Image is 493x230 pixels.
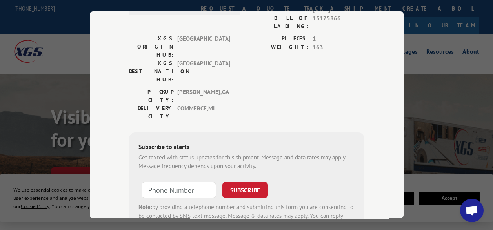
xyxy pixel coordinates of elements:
button: SUBSCRIBE [222,182,268,198]
label: BILL OF LADING: [247,14,309,31]
span: 163 [313,43,364,52]
span: [GEOGRAPHIC_DATA] [177,34,230,59]
div: Open chat [460,199,484,222]
span: [PERSON_NAME] , GA [177,88,230,104]
label: DELIVERY CITY: [129,104,173,121]
div: Subscribe to alerts [138,142,355,153]
span: [GEOGRAPHIC_DATA] [177,59,230,84]
label: XGS DESTINATION HUB: [129,59,173,84]
label: WEIGHT: [247,43,309,52]
div: Get texted with status updates for this shipment. Message and data rates may apply. Message frequ... [138,153,355,171]
input: Phone Number [142,182,216,198]
div: by providing a telephone number and submitting this form you are consenting to be contacted by SM... [138,203,355,230]
label: PICKUP CITY: [129,88,173,104]
label: XGS ORIGIN HUB: [129,34,173,59]
span: 1 [313,34,364,43]
span: 15175866 [313,14,364,31]
label: PIECES: [247,34,309,43]
strong: Note: [138,203,152,211]
span: COMMERCE , MI [177,104,230,121]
